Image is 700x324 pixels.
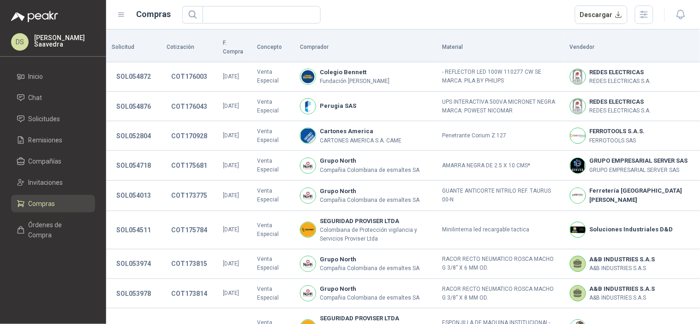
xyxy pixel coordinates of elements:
[11,195,95,212] a: Compras
[590,77,651,86] p: REDES ELECTRICAS S.A.
[437,249,564,279] td: RACOR RECTO NEUMATICO ROSCA MACHO G 3/8” X 6 MM OD.
[437,181,564,211] td: GUANTE ANTICORTE NITRILO REF. TAURUS 00-N
[167,285,212,302] button: COT173814
[590,156,688,165] b: GRUPO EMPRESARIAL SERVER SAS
[11,33,29,51] div: DS
[294,33,437,62] th: Comprador
[575,6,628,24] button: Descargar
[570,188,586,203] img: Company Logo
[590,166,688,175] p: GRUPO EMPRESARIAL SERVER SAS
[34,35,95,47] p: [PERSON_NAME] Saavedra
[112,285,156,302] button: SOL053978
[590,186,694,205] b: Ferretería [GEOGRAPHIC_DATA][PERSON_NAME]
[251,211,294,249] td: Venta Especial
[320,136,401,145] p: CARTONES AMERICA S.A. CAME
[590,68,651,77] b: REDES ELECTRICAS
[590,106,651,115] p: REDES ELECTRICAS S.A.
[300,128,316,143] img: Company Logo
[300,256,316,271] img: Company Logo
[320,294,419,302] p: Compañia Colombiana de esmaltes SA
[320,101,356,111] b: Perugia SAS
[167,98,212,115] button: COT176043
[11,110,95,128] a: Solicitudes
[11,153,95,170] a: Compañías
[11,174,95,191] a: Invitaciones
[320,264,419,273] p: Compañia Colombiana de esmaltes SA
[590,97,651,106] b: REDES ELECTRICAS
[167,68,212,85] button: COT176003
[590,264,655,273] p: A&B INDUSTRIES S.A.S
[29,114,60,124] span: Solicitudes
[112,187,156,204] button: SOL054013
[590,127,645,136] b: FERROTOOLS S.A.S.
[437,62,564,92] td: - REFLECTOR LED 100W 110277 CW SE MARCA: PILA BY PHILIPS
[11,11,58,22] img: Logo peakr
[251,249,294,279] td: Venta Especial
[11,68,95,85] a: Inicio
[112,128,156,144] button: SOL052804
[251,33,294,62] th: Concepto
[112,222,156,238] button: SOL054511
[437,211,564,249] td: Minilinterna led recargable tactica
[300,99,316,114] img: Company Logo
[251,92,294,121] td: Venta Especial
[570,222,586,237] img: Company Logo
[161,33,217,62] th: Cotización
[320,314,431,323] b: SEGURIDAD PROVISER LTDA
[223,226,239,233] span: [DATE]
[320,196,419,205] p: Compañia Colombiana de esmaltes SA
[320,68,389,77] b: Colegio Bennett
[112,68,156,85] button: SOL054872
[29,93,42,103] span: Chat
[300,188,316,203] img: Company Logo
[320,156,419,165] b: Grupo North
[167,128,212,144] button: COT170928
[137,8,171,21] h1: Compras
[300,286,316,301] img: Company Logo
[590,136,645,145] p: FERROTOOLS SAS
[11,131,95,149] a: Remisiones
[570,158,586,173] img: Company Logo
[320,166,419,175] p: Compañia Colombiana de esmaltes SA
[223,132,239,139] span: [DATE]
[251,181,294,211] td: Venta Especial
[320,284,419,294] b: Grupo North
[29,156,62,166] span: Compañías
[251,121,294,151] td: Venta Especial
[320,255,419,264] b: Grupo North
[590,284,655,294] b: A&B INDUSTRIES S.A.S
[29,177,63,188] span: Invitaciones
[223,260,239,267] span: [DATE]
[223,73,239,80] span: [DATE]
[437,92,564,121] td: UPS INTERACTIVA 500VA MICRONET NEGRA MARCA: POWEST NICOMAR
[590,294,655,302] p: A&B INDUSTRIES S.A.S
[167,255,212,272] button: COT173815
[437,279,564,308] td: RACOR RECTO NEUMATICO ROSCA MACHO G 3/8” X 8 MM OD.
[570,69,586,84] img: Company Logo
[437,121,564,151] td: Penetrante Corium Z 127
[223,192,239,199] span: [DATE]
[320,187,419,196] b: Grupo North
[167,157,212,174] button: COT175681
[112,255,156,272] button: SOL053974
[167,187,212,204] button: COT173775
[11,89,95,106] a: Chat
[112,98,156,115] button: SOL054876
[106,33,161,62] th: Solicitud
[29,135,63,145] span: Remisiones
[437,151,564,180] td: AMARRA NEGRA DE 2.5 X 10 CMS*
[167,222,212,238] button: COT175784
[320,217,431,226] b: SEGURIDAD PROVISER LTDA
[251,279,294,308] td: Venta Especial
[320,226,431,243] p: Colombiana de Protección vigilancia y Servicios Proviser Ltda
[590,225,673,234] b: Soluciones Industriales D&D
[29,220,86,240] span: Órdenes de Compra
[320,77,389,86] p: Fundación [PERSON_NAME]
[112,157,156,174] button: SOL054718
[223,103,239,109] span: [DATE]
[223,290,239,296] span: [DATE]
[570,128,586,143] img: Company Logo
[300,222,316,237] img: Company Logo
[570,99,586,114] img: Company Logo
[437,33,564,62] th: Material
